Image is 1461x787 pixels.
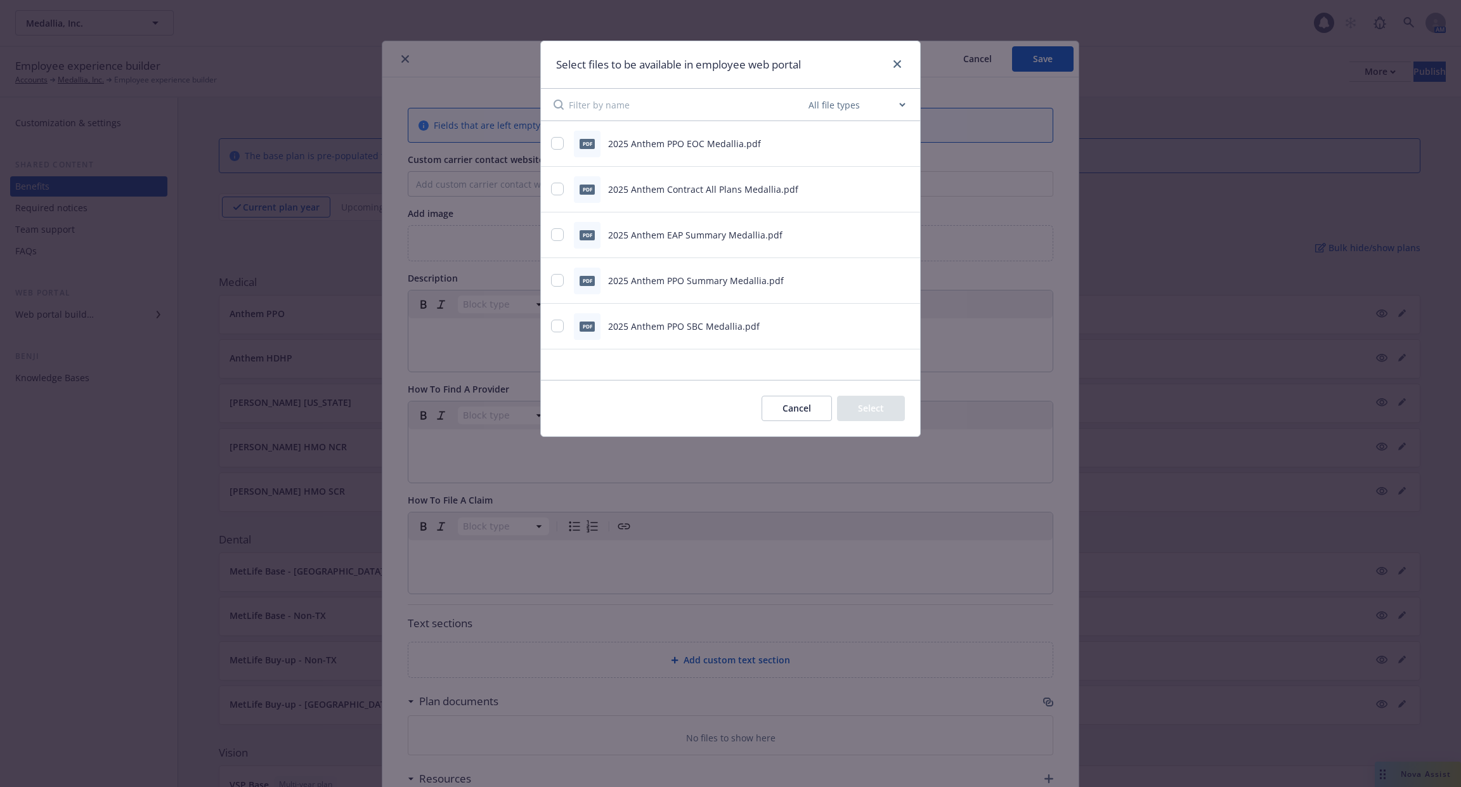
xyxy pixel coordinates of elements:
[899,137,910,150] button: preview file
[878,183,888,196] button: download file
[608,320,760,332] span: 2025 Anthem PPO SBC Medallia.pdf
[899,183,910,196] button: preview file
[580,139,595,148] span: pdf
[580,230,595,240] span: pdf
[608,138,761,150] span: 2025 Anthem PPO EOC Medallia.pdf
[890,56,905,72] a: close
[556,56,801,73] h1: Select files to be available in employee web portal
[580,185,595,194] span: pdf
[899,274,910,287] button: preview file
[878,274,888,287] button: download file
[608,229,782,241] span: 2025 Anthem EAP Summary Medallia.pdf
[580,276,595,285] span: pdf
[762,396,832,421] button: Cancel
[554,100,564,110] svg: Search
[878,137,888,150] button: download file
[899,320,910,333] button: preview file
[569,89,806,120] input: Filter by name
[608,183,798,195] span: 2025 Anthem Contract All Plans Medallia.pdf
[878,320,888,333] button: download file
[899,228,910,242] button: preview file
[878,228,888,242] button: download file
[580,322,595,331] span: pdf
[608,275,784,287] span: 2025 Anthem PPO Summary Medallia.pdf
